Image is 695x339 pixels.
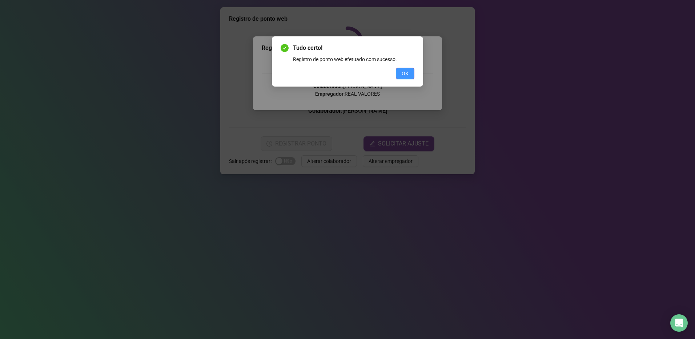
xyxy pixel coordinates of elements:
[670,314,688,332] div: Open Intercom Messenger
[293,44,414,52] span: Tudo certo!
[281,44,289,52] span: check-circle
[293,55,414,63] div: Registro de ponto web efetuado com sucesso.
[396,68,414,79] button: OK
[402,69,409,77] span: OK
